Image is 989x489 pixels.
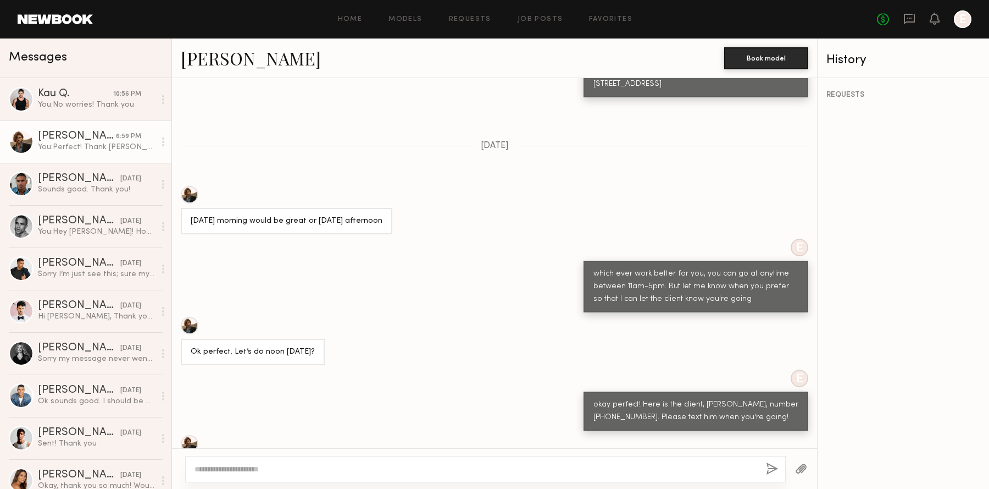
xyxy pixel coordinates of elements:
div: Sent! Thank you [38,438,155,449]
a: [PERSON_NAME] [181,46,321,70]
div: [DATE] [120,343,141,354]
div: [DATE] morning would be great or [DATE] afternoon [191,215,382,228]
a: E [954,10,971,28]
div: You: Hey [PERSON_NAME]! Hope you’re doing well. This is [PERSON_NAME] from Rebel Marketing, an ag... [38,227,155,237]
div: 10:56 PM [113,89,141,100]
div: Sorry my message never went through! Must have had bad signal. I would have to do a 750 minimum u... [38,354,155,364]
a: Models [388,16,422,23]
div: You: No worries! Thank you [38,100,155,110]
div: [PERSON_NAME] [38,343,120,354]
div: Sorry I’m just see this; sure my number is [PHONE_NUMBER] Talk soon! [38,269,155,279]
div: History [826,54,980,67]
div: which ever work better for you, you can go at anytime between 11am-5pm. But let me know when you ... [593,268,798,306]
span: Messages [9,51,67,64]
div: [PERSON_NAME] [38,173,120,184]
div: [DATE] [120,386,141,396]
div: [PERSON_NAME] [38,131,116,142]
div: Ok sounds good. I should be able to send something in [DATE]. [38,396,155,406]
div: REQUESTS [826,91,980,99]
div: [DATE] [120,174,141,184]
div: okay perfect! Here is the client, [PERSON_NAME], number [PHONE_NUMBER]. Please text him when you'... [593,399,798,424]
div: [PERSON_NAME] [38,258,120,269]
div: [DATE] [120,301,141,311]
div: You: Perfect! Thank [PERSON_NAME] [38,142,155,152]
div: [PERSON_NAME] [38,385,120,396]
div: [PERSON_NAME] [38,427,120,438]
div: [DATE] [120,470,141,481]
div: [DATE] [120,216,141,227]
div: [PERSON_NAME] [38,470,120,481]
a: Requests [449,16,491,23]
div: [PERSON_NAME] [38,300,120,311]
div: Ok perfect. Let’s do noon [DATE]? [191,346,315,359]
div: 6:59 PM [116,131,141,142]
div: Kau Q. [38,89,113,100]
div: Hi [PERSON_NAME], Thank you so much for reaching out, and I sincerely apologize for the delay — I... [38,311,155,322]
div: [DATE] [120,428,141,438]
div: [DATE] [120,259,141,269]
a: Home [338,16,363,23]
a: Favorites [589,16,632,23]
div: Sounds good. Thank you! [38,184,155,195]
a: Job Posts [518,16,563,23]
button: Book model [724,47,808,69]
span: [DATE] [481,141,509,151]
div: [PERSON_NAME] [38,216,120,227]
a: Book model [724,53,808,62]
